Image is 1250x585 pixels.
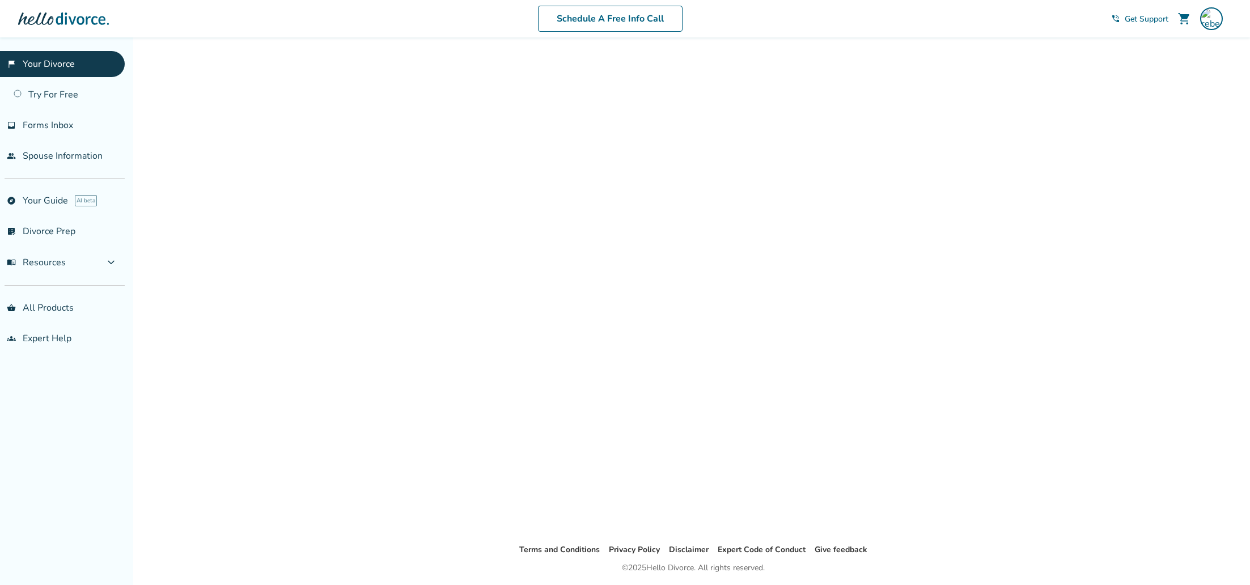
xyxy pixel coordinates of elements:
li: Give feedback [815,543,867,557]
a: phone_in_talkGet Support [1111,14,1168,24]
span: people [7,151,16,160]
span: inbox [7,121,16,130]
span: list_alt_check [7,227,16,236]
span: AI beta [75,195,97,206]
a: Schedule A Free Info Call [538,6,683,32]
span: Resources [7,256,66,269]
span: expand_more [104,256,118,269]
a: Expert Code of Conduct [718,544,806,555]
span: explore [7,196,16,205]
span: Forms Inbox [23,119,73,132]
span: groups [7,334,16,343]
span: flag_2 [7,60,16,69]
a: Privacy Policy [609,544,660,555]
li: Disclaimer [669,543,709,557]
a: Terms and Conditions [519,544,600,555]
span: shopping_basket [7,303,16,312]
span: shopping_cart [1177,12,1191,26]
span: menu_book [7,258,16,267]
span: phone_in_talk [1111,14,1120,23]
img: rebeccaliv88@gmail.com [1200,7,1223,30]
div: © 2025 Hello Divorce. All rights reserved. [622,561,765,575]
span: Get Support [1125,14,1168,24]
